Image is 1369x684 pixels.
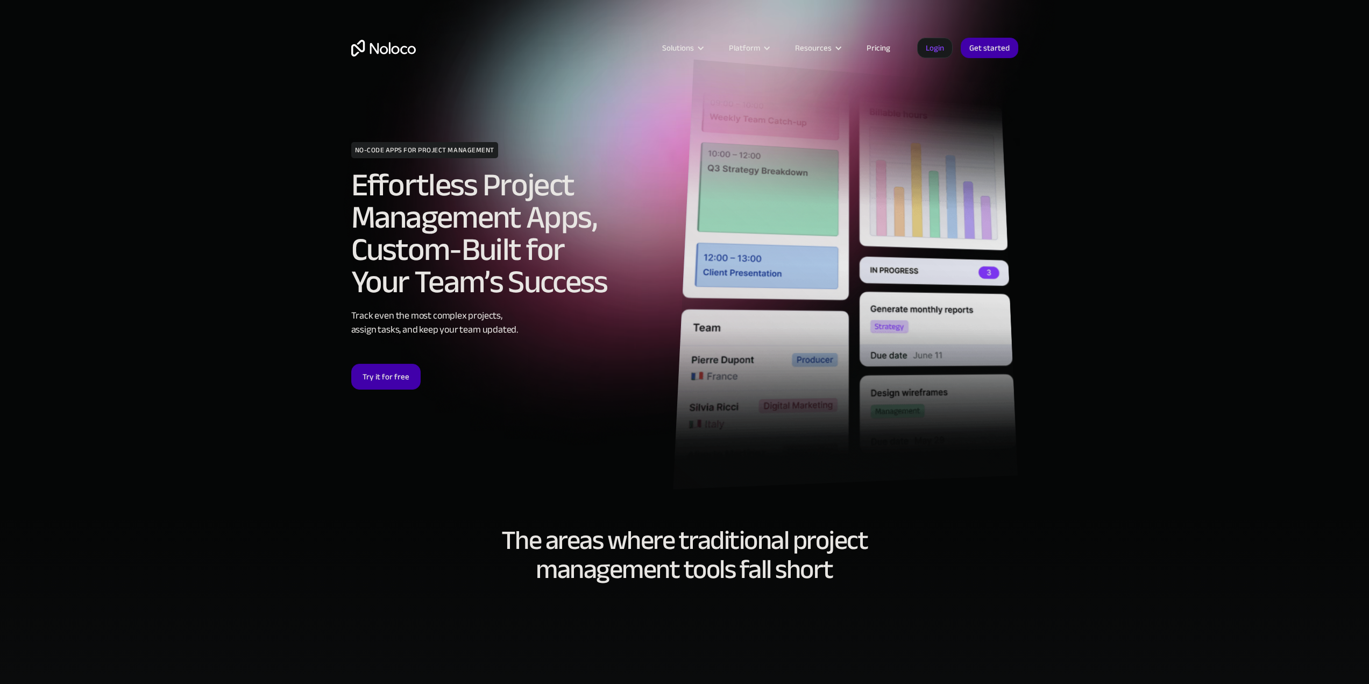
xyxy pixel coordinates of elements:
[917,38,953,58] a: Login
[649,41,715,55] div: Solutions
[782,41,853,55] div: Resources
[351,309,679,337] div: Track even the most complex projects, assign tasks, and keep your team updated.
[795,41,832,55] div: Resources
[351,526,1018,584] h2: The areas where traditional project management tools fall short
[351,40,416,57] a: home
[715,41,782,55] div: Platform
[662,41,694,55] div: Solutions
[351,169,679,298] h2: Effortless Project Management Apps, Custom-Built for Your Team’s Success
[961,38,1018,58] a: Get started
[351,142,498,158] h1: NO-CODE APPS FOR PROJECT MANAGEMENT
[729,41,760,55] div: Platform
[853,41,904,55] a: Pricing
[351,364,421,390] a: Try it for free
